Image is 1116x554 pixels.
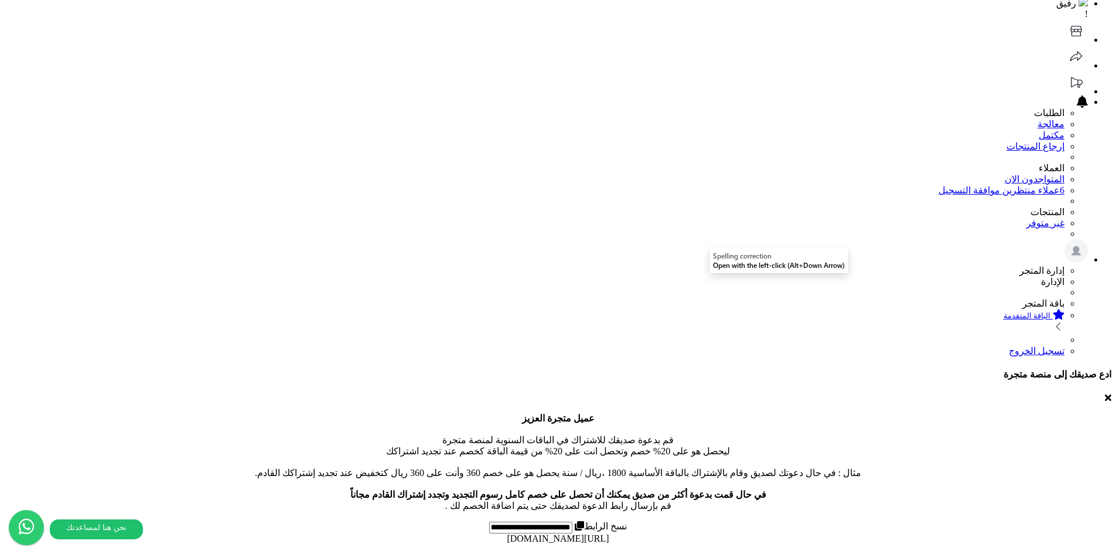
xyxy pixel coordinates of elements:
p: قم بدعوة صديقك للاشتراك في الباقات السنوية لمنصة متجرة ليحصل هو على 20% خصم وتحصل انت على 20% من ... [5,413,1111,511]
b: عميل متجرة العزيز [522,413,595,423]
li: الطلبات [5,107,1064,118]
a: مكتمل [1039,130,1064,140]
a: 6عملاء منتظرين موافقة التسجيل [938,185,1064,195]
li: الإدارة [5,276,1064,287]
div: [URL][DOMAIN_NAME] [5,533,1111,544]
h4: ادع صديقك إلى منصة متجرة [5,369,1111,380]
a: المتواجدون الان [1005,174,1064,184]
span: إدارة المتجر [1019,266,1064,276]
a: إرجاع المنتجات [1006,141,1064,151]
li: باقة المتجر [5,298,1064,309]
li: المنتجات [5,206,1064,217]
a: تحديثات المنصة [1064,86,1088,96]
div: ! [5,9,1088,19]
li: العملاء [5,162,1064,174]
a: تسجيل الخروج [1009,346,1064,356]
b: في حال قمت بدعوة أكثر من صديق يمكنك أن تحصل على خصم كامل رسوم التجديد وتجدد إشتراك القادم مجاناً [350,490,766,499]
a: معالجة [5,118,1064,130]
a: الباقة المتقدمة [5,309,1064,335]
a: غير متوفر [1026,218,1064,228]
small: الباقة المتقدمة [1004,311,1050,320]
span: 6 [1060,185,1064,195]
label: نسخ الرابط [572,521,627,531]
